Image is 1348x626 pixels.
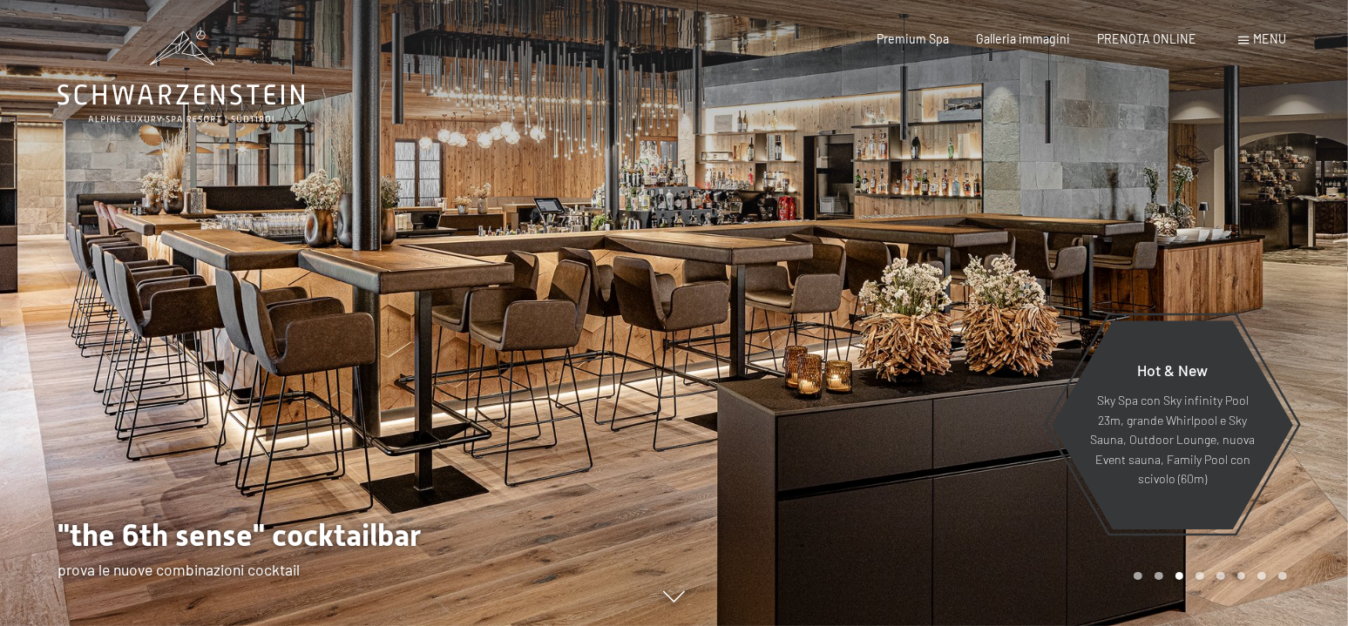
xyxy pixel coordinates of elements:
[1237,572,1246,581] div: Carousel Page 6
[1137,360,1208,380] span: Hot & New
[1196,572,1204,581] div: Carousel Page 4
[1128,572,1286,581] div: Carousel Pagination
[1089,391,1256,489] p: Sky Spa con Sky infinity Pool 23m, grande Whirlpool e Sky Sauna, Outdoor Lounge, nuova Event saun...
[1175,572,1184,581] div: Carousel Page 3 (Current Slide)
[877,31,949,46] a: Premium Spa
[1254,31,1287,46] span: Menu
[976,31,1070,46] a: Galleria immagini
[1155,572,1163,581] div: Carousel Page 2
[1134,572,1142,581] div: Carousel Page 1
[1051,320,1294,530] a: Hot & New Sky Spa con Sky infinity Pool 23m, grande Whirlpool e Sky Sauna, Outdoor Lounge, nuova ...
[1216,572,1225,581] div: Carousel Page 5
[1097,31,1196,46] a: PRENOTA ONLINE
[1257,572,1266,581] div: Carousel Page 7
[1278,572,1287,581] div: Carousel Page 8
